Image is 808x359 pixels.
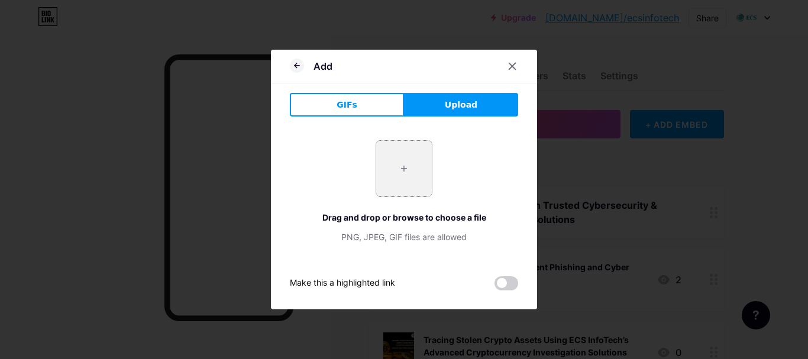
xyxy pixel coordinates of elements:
span: GIFs [337,99,357,111]
div: Add [313,59,332,73]
div: Drag and drop or browse to choose a file [290,211,518,224]
button: Upload [404,93,518,117]
div: PNG, JPEG, GIF files are allowed [290,231,518,243]
span: Upload [445,99,477,111]
button: GIFs [290,93,404,117]
div: Make this a highlighted link [290,276,395,290]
